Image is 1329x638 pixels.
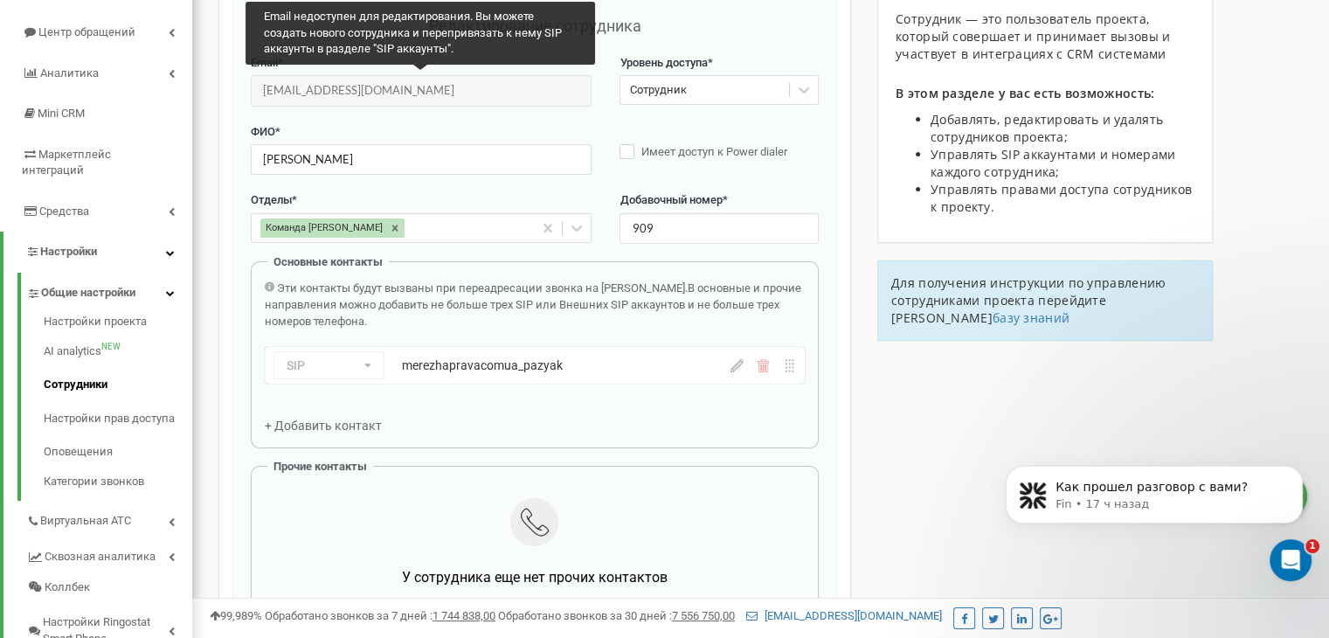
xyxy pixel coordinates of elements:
div: Сотрудник [629,82,686,99]
input: Укажите добавочный номер [620,213,818,244]
a: базу знаний [993,309,1069,326]
span: Настройки [40,245,97,258]
span: Добавочный номер [620,193,722,206]
input: Введите ФИО [251,144,592,175]
a: Категории звонков [44,469,192,490]
span: Отделы [251,193,292,206]
span: Сотрудник — это пользователь проекта, который совершает и принимает вызовы и участвует в интеграц... [896,10,1170,62]
input: Введите Email [251,75,592,106]
a: AI analyticsNEW [44,335,192,369]
span: Управлять SIP аккаунтами и номерами каждого сотрудника; [931,146,1176,180]
span: Коллбек [45,579,90,596]
span: Обработано звонков за 30 дней : [498,609,735,622]
div: Команда [PERSON_NAME] [260,218,385,238]
span: У сотрудника еще нет прочих контактов [402,569,668,586]
span: Маркетплейс интеграций [22,148,111,177]
span: + Добавить контакт [265,419,382,433]
span: 99,989% [210,609,262,622]
span: ФИО [251,125,275,138]
span: В основные и прочие направления можно добавить не больше трех SIP или Внешних SIP аккаунтов и не ... [265,281,801,327]
span: Для получения инструкции по управлению сотрудниками проекта перейдите [PERSON_NAME] [891,274,1166,326]
a: Настройки [3,232,192,273]
a: Оповещения [44,435,192,469]
u: 1 744 838,00 [433,609,495,622]
span: Общие настройки [41,285,135,302]
span: Эти контакты будут вызваны при переадресации звонка на [PERSON_NAME]. [277,281,688,295]
a: Настройки прав доступа [44,402,192,436]
iframe: Intercom live chat [1270,539,1312,581]
div: SIPmerezhapravacomua_pazyak [265,347,805,384]
a: Коллбек [26,572,192,603]
span: Прочие контакты [273,460,367,473]
span: Редактирование сотрудника [428,17,640,35]
span: Имеет доступ к Power dialer [641,145,787,158]
span: Добавлять, редактировать и удалять сотрудников проекта; [931,111,1163,145]
span: Центр обращений [38,25,135,38]
div: merezhapravacomua_pazyak [402,357,668,374]
span: Сквозная аналитика [45,549,156,565]
span: Основные контакты [273,255,383,268]
span: Email [251,56,278,69]
span: Управлять правами доступа сотрудников к проекту. [931,181,1192,215]
span: Mini CRM [38,107,85,120]
span: Виртуальная АТС [40,513,131,530]
span: Средства [39,205,89,218]
span: 1 [1305,539,1319,553]
u: 7 556 750,00 [672,609,735,622]
a: Сотрудники [44,368,192,402]
a: Виртуальная АТС [26,501,192,537]
span: Уровень доступа [620,56,707,69]
a: Общие настройки [26,273,192,309]
iframe: Intercom notifications сообщение [979,429,1329,591]
span: Аналитика [40,66,99,80]
a: Настройки проекта [44,314,192,335]
span: В этом разделе у вас есть возможность: [896,85,1154,101]
a: Сквозная аналитика [26,537,192,572]
a: [EMAIL_ADDRESS][DOMAIN_NAME] [746,609,942,622]
span: Обработано звонков за 7 дней : [265,609,495,622]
